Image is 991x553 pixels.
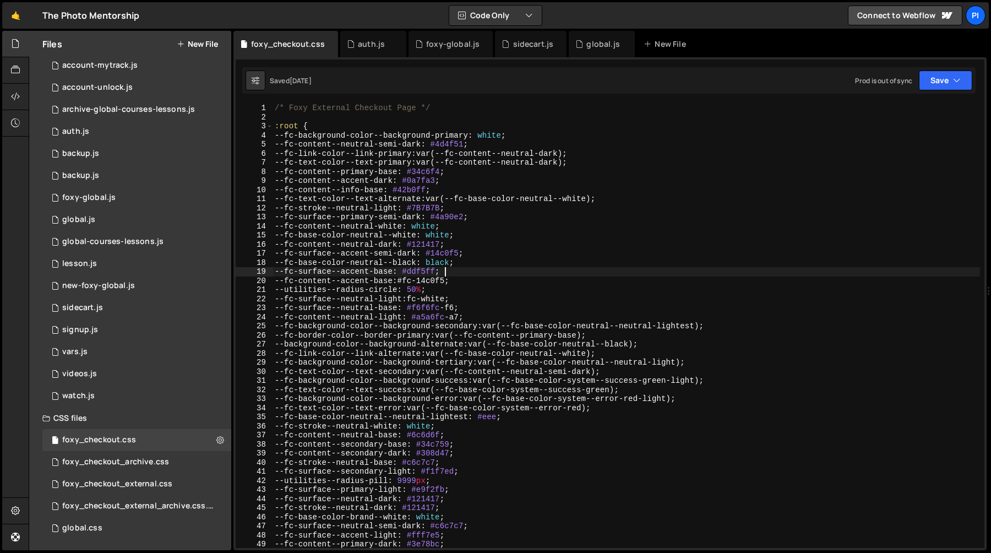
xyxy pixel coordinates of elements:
div: 21 [236,285,273,295]
div: 10 [236,186,273,195]
div: 16 [236,240,273,250]
div: foxy_checkout.css [62,435,136,445]
div: 7 [236,158,273,167]
div: 1 [236,104,273,113]
div: 13533/35489.css [42,517,231,539]
div: 13533/38507.css [42,429,231,451]
div: videos.js [62,369,97,379]
div: 38 [236,440,273,449]
div: 13533/38527.js [42,385,231,407]
div: 13533/38747.css [42,473,231,495]
div: global.js [586,39,619,50]
div: 31 [236,376,273,386]
div: 35 [236,413,273,422]
div: 13533/35472.js [42,253,231,275]
a: Connect to Webflow [848,6,962,25]
div: 18 [236,258,273,268]
div: 8 [236,167,273,177]
div: 39 [236,449,273,458]
div: 6 [236,149,273,159]
div: 13533/41206.js [42,77,231,99]
div: 48 [236,531,273,540]
div: 13533/38978.js [42,341,231,363]
div: 37 [236,431,273,440]
div: backup.js [62,171,99,181]
div: account-mytrack.js [62,61,138,71]
div: 42 [236,476,273,486]
div: 13533/35292.js [42,231,231,253]
div: 28 [236,349,273,359]
button: Code Only [449,6,542,25]
div: Saved [270,76,312,85]
div: 32 [236,386,273,395]
div: 40 [236,458,273,468]
div: auth.js [358,39,385,50]
div: 23 [236,303,273,313]
div: global.css [62,523,102,533]
div: 26 [236,331,273,340]
div: 34 [236,404,273,413]
div: 22 [236,295,273,304]
div: 29 [236,358,273,367]
div: 25 [236,322,273,331]
div: 2 [236,113,273,122]
div: 30 [236,367,273,377]
div: 24 [236,313,273,322]
div: 20 [236,276,273,286]
div: foxy_checkout_archive.css [62,457,169,467]
div: 49 [236,540,273,549]
div: 13533/45030.js [42,165,231,187]
div: 12 [236,204,273,213]
div: 13533/43968.js [42,99,231,121]
div: 36 [236,422,273,431]
div: 9 [236,176,273,186]
div: foxy_checkout_external_archive.css.css [62,501,214,511]
div: 46 [236,513,273,522]
div: 3 [236,122,273,131]
div: account-unlock.js [62,83,133,93]
div: 13533/38628.js [42,55,231,77]
a: 🤙 [2,2,29,29]
div: 44 [236,495,273,504]
div: 13533/44029.css [42,495,235,517]
div: foxy-global.js [62,193,116,203]
div: 13 [236,213,273,222]
div: 13533/43446.js [42,297,231,319]
a: Pi [966,6,985,25]
button: New File [177,40,218,48]
div: The Photo Mentorship [42,9,139,22]
div: auth.js [62,127,89,137]
div: 15 [236,231,273,240]
div: 45 [236,503,273,513]
div: New File [644,39,690,50]
div: 13533/45031.js [42,143,231,165]
button: Save [919,71,972,90]
div: 11 [236,194,273,204]
div: foxy-global.js [426,39,480,50]
div: lesson.js [62,259,97,269]
div: archive-global-courses-lessons.js [62,105,195,115]
div: global-courses-lessons.js [62,237,164,247]
div: 19 [236,267,273,276]
div: 13533/44030.css [42,451,231,473]
div: vars.js [62,347,88,357]
div: 13533/34034.js [42,121,231,143]
div: foxy_checkout.css [251,39,325,50]
div: 14 [236,222,273,231]
div: watch.js [62,391,95,401]
div: [DATE] [290,76,312,85]
div: 4 [236,131,273,140]
div: sidecart.js [62,303,103,313]
div: 47 [236,522,273,531]
div: 33 [236,394,273,404]
div: 5 [236,140,273,149]
div: signup.js [62,325,98,335]
div: 13533/42246.js [42,363,231,385]
div: 43 [236,485,273,495]
div: foxy_checkout_external.css [62,479,172,489]
div: 13533/35364.js [42,319,231,341]
div: Prod is out of sync [855,76,912,85]
h2: Files [42,38,62,50]
div: global.js [62,215,95,225]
